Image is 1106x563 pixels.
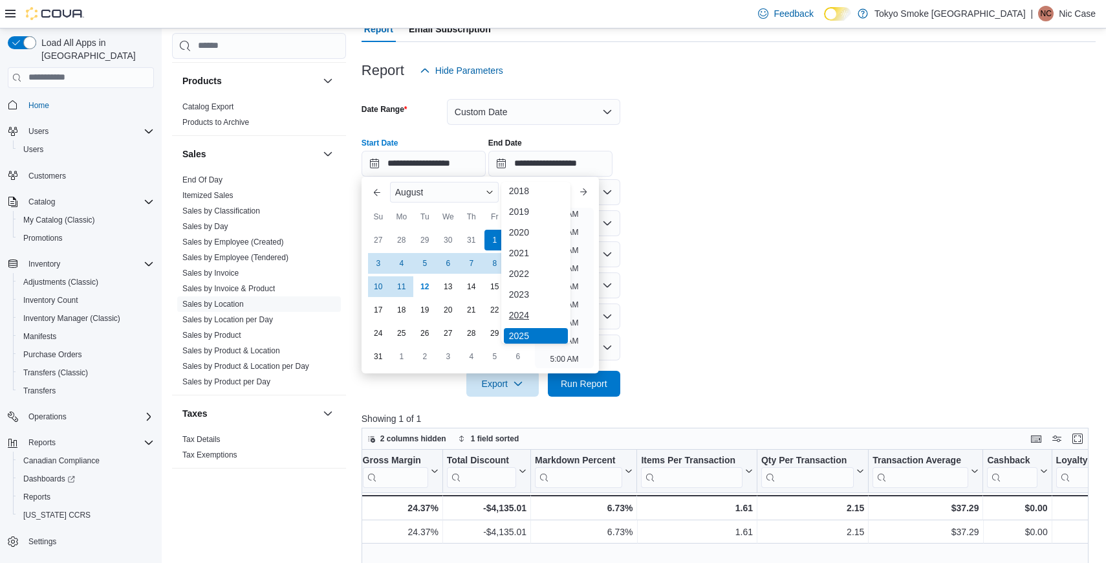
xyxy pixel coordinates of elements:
[182,360,309,371] span: Sales by Product & Location per Day
[602,249,613,259] button: Open list of options
[561,377,607,390] span: Run Report
[182,147,318,160] button: Sales
[23,409,154,425] span: Operations
[182,346,280,355] a: Sales by Product & Location
[28,259,60,269] span: Inventory
[13,346,159,364] button: Purchase Orders
[438,276,459,297] div: day-13
[23,435,154,450] span: Reports
[391,276,412,297] div: day-11
[182,314,273,324] span: Sales by Location per Day
[987,500,1047,516] div: $0.00
[23,124,154,139] span: Users
[18,471,154,487] span: Dashboards
[873,454,968,487] div: Transaction Average
[391,346,412,367] div: day-1
[18,230,154,246] span: Promotions
[182,283,275,293] a: Sales by Invoice & Product
[535,500,633,516] div: 6.73%
[362,138,398,148] label: Start Date
[23,474,75,484] span: Dashboards
[18,230,68,246] a: Promotions
[504,245,568,261] div: 2021
[18,274,103,290] a: Adjustments (Classic)
[172,171,346,394] div: Sales
[415,230,435,250] div: day-29
[761,524,864,540] div: 2.15
[13,291,159,309] button: Inventory Count
[761,454,854,487] div: Qty Per Transaction
[368,323,389,344] div: day-24
[438,253,459,274] div: day-6
[13,273,159,291] button: Adjustments (Classic)
[1049,431,1065,447] button: Display options
[362,454,428,487] div: Gross Margin
[3,532,159,551] button: Settings
[23,349,82,360] span: Purchase Orders
[182,376,270,386] span: Sales by Product per Day
[13,229,159,247] button: Promotions
[23,168,154,184] span: Customers
[13,452,159,470] button: Canadian Compliance
[484,323,505,344] div: day-29
[391,253,412,274] div: day-4
[3,96,159,115] button: Home
[23,435,61,450] button: Reports
[18,489,154,505] span: Reports
[395,187,424,197] span: August
[23,215,95,225] span: My Catalog (Classic)
[415,323,435,344] div: day-26
[182,116,249,127] span: Products to Archive
[484,300,505,320] div: day-22
[438,230,459,250] div: day-30
[873,454,979,487] button: Transaction Average
[23,98,54,113] a: Home
[18,212,100,228] a: My Catalog (Classic)
[3,255,159,273] button: Inventory
[18,142,49,157] a: Users
[3,434,159,452] button: Reports
[362,524,438,540] div: 24.37%
[23,194,60,210] button: Catalog
[13,211,159,229] button: My Catalog (Classic)
[484,276,505,297] div: day-15
[362,63,404,78] h3: Report
[484,206,505,227] div: Fr
[23,386,56,396] span: Transfers
[28,171,66,181] span: Customers
[1059,6,1096,21] p: Nic Case
[641,454,753,487] button: Items Per Transaction
[28,412,67,422] span: Operations
[987,454,1047,487] button: Cashback
[435,64,503,77] span: Hide Parameters
[172,431,346,467] div: Taxes
[18,471,80,487] a: Dashboards
[13,140,159,159] button: Users
[987,524,1047,540] div: $0.00
[18,383,61,399] a: Transfers
[182,434,221,444] span: Tax Details
[3,166,159,185] button: Customers
[461,323,482,344] div: day-28
[182,450,237,459] a: Tax Exemptions
[18,453,105,469] a: Canadian Compliance
[182,315,273,324] a: Sales by Location per Day
[535,454,622,487] div: Markdown Percent
[182,268,239,277] a: Sales by Invoice
[23,409,72,425] button: Operations
[362,500,438,516] div: 24.37%
[367,182,387,203] button: Previous Month
[182,361,309,370] a: Sales by Product & Location per Day
[182,221,228,231] span: Sales by Day
[471,434,519,444] span: 1 field sorted
[987,454,1037,487] div: Cashback
[18,365,93,381] a: Transfers (Classic)
[461,276,482,297] div: day-14
[391,323,412,344] div: day-25
[182,117,249,126] a: Products to Archive
[18,311,125,326] a: Inventory Manager (Classic)
[362,104,407,115] label: Date Range
[447,454,516,467] div: Total Discount
[182,237,284,246] a: Sales by Employee (Created)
